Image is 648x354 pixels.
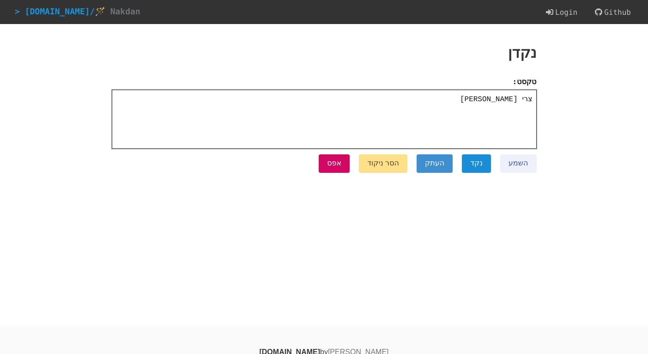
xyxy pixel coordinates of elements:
[591,4,633,20] a: Github
[417,154,453,173] button: העתק
[15,6,140,18] h4: > [DOMAIN_NAME]
[112,77,537,86] label: טקסט:
[90,7,95,17] span: /
[95,7,140,17] span: 🪄 Nakdan
[555,8,577,17] span: Login
[319,154,350,173] button: אפס
[359,154,407,173] button: הסר ניקוד
[112,33,537,73] h1: נקדן
[462,154,491,173] button: נקד
[500,154,537,173] button: השמע
[604,8,631,17] span: Github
